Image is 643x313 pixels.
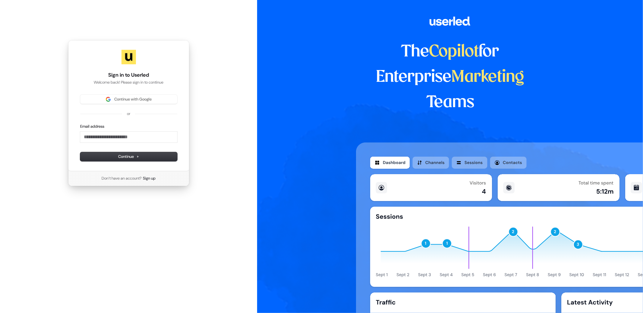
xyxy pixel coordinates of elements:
[143,176,156,181] a: Sign up
[80,80,177,85] p: Welcome back! Please sign in to continue
[127,111,130,117] p: or
[80,124,104,129] label: Email address
[356,39,544,115] h1: The for Enterprise Teams
[102,176,142,181] span: Don’t have an account?
[114,97,152,102] span: Continue with Google
[118,154,139,159] span: Continue
[429,44,479,60] span: Copilot
[80,152,177,161] button: Continue
[106,97,111,102] img: Sign in with Google
[121,50,136,64] img: Userled
[80,72,177,79] h1: Sign in to Userled
[80,95,177,104] button: Sign in with GoogleContinue with Google
[452,69,525,85] span: Marketing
